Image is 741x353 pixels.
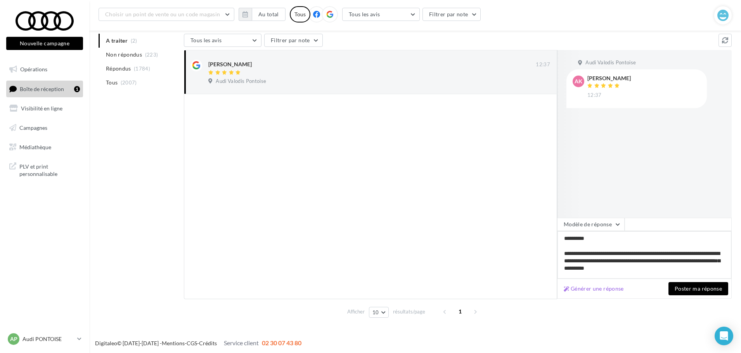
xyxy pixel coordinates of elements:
[369,307,389,318] button: 10
[208,60,252,68] div: [PERSON_NAME]
[20,85,64,92] span: Boîte de réception
[264,34,323,47] button: Filtrer par note
[21,105,62,112] span: Visibilité en ligne
[239,8,286,21] button: Au total
[587,92,602,99] span: 12:37
[187,340,197,346] a: CGS
[74,86,80,92] div: 1
[106,51,142,59] span: Non répondus
[393,308,425,315] span: résultats/page
[349,11,380,17] span: Tous les avis
[5,61,85,77] a: Opérations
[19,143,51,150] span: Médiathèque
[5,158,85,181] a: PLV et print personnalisable
[5,81,85,97] a: Boîte de réception1
[99,8,234,21] button: Choisir un point de vente ou un code magasin
[536,61,550,68] span: 12:37
[106,65,131,72] span: Répondus
[347,308,365,315] span: Afficher
[422,8,481,21] button: Filtrer par note
[668,282,728,295] button: Poster ma réponse
[715,327,733,345] div: Open Intercom Messenger
[10,335,17,343] span: AP
[20,66,47,72] span: Opérations
[145,52,158,58] span: (223)
[587,76,631,81] div: [PERSON_NAME]
[561,284,627,293] button: Générer une réponse
[184,34,261,47] button: Tous les avis
[6,37,83,50] button: Nouvelle campagne
[162,340,185,346] a: Mentions
[5,139,85,155] a: Médiathèque
[575,77,582,85] span: AK
[190,37,222,43] span: Tous les avis
[5,120,85,136] a: Campagnes
[121,79,137,86] span: (2007)
[105,11,220,17] span: Choisir un point de vente ou un code magasin
[557,218,625,231] button: Modèle de réponse
[19,124,47,131] span: Campagnes
[224,339,259,346] span: Service client
[95,340,117,346] a: Digitaleo
[216,78,266,85] span: Audi Valodis Pontoise
[252,8,286,21] button: Au total
[454,305,466,318] span: 1
[5,100,85,117] a: Visibilité en ligne
[290,6,310,22] div: Tous
[342,8,420,21] button: Tous les avis
[585,59,636,66] span: Audi Valodis Pontoise
[6,332,83,346] a: AP Audi PONTOISE
[372,309,379,315] span: 10
[262,339,301,346] span: 02 30 07 43 80
[19,161,80,178] span: PLV et print personnalisable
[199,340,217,346] a: Crédits
[95,340,301,346] span: © [DATE]-[DATE] - - -
[106,79,118,86] span: Tous
[134,65,150,72] span: (1784)
[23,335,74,343] p: Audi PONTOISE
